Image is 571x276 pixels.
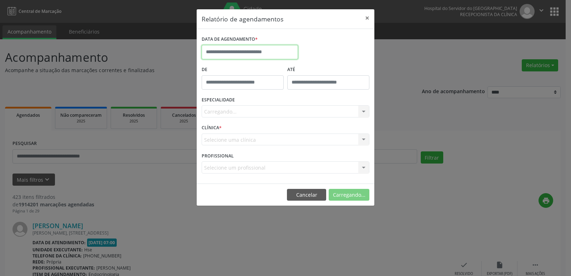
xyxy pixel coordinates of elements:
[360,9,374,27] button: Close
[202,64,284,75] label: De
[202,34,258,45] label: DATA DE AGENDAMENTO
[202,95,235,106] label: ESPECIALIDADE
[287,64,369,75] label: ATÉ
[202,122,222,134] label: CLÍNICA
[329,189,369,201] button: Carregando...
[287,189,326,201] button: Cancelar
[202,150,234,161] label: PROFISSIONAL
[202,14,283,24] h5: Relatório de agendamentos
